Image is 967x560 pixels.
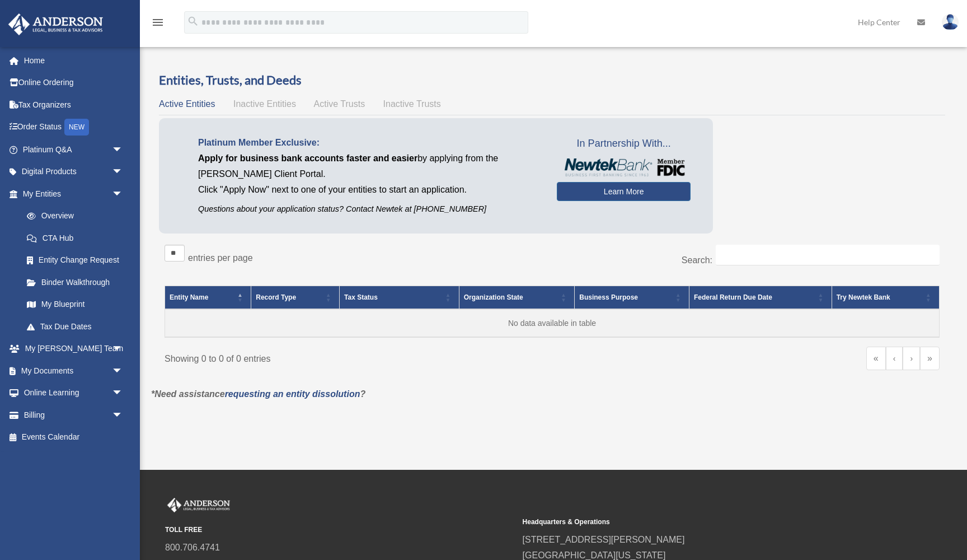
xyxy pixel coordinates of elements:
th: Tax Status: Activate to sort [340,286,459,310]
span: In Partnership With... [557,135,691,153]
img: NewtekBankLogoSM.png [562,158,685,176]
a: Overview [16,205,129,227]
span: Entity Name [170,293,208,301]
span: Business Purpose [579,293,638,301]
div: Showing 0 to 0 of 0 entries [165,347,544,367]
a: My Documentsarrow_drop_down [8,360,140,382]
a: Online Learningarrow_drop_down [8,382,140,404]
a: Online Ordering [8,72,140,94]
a: My Entitiesarrow_drop_down [8,183,134,205]
a: Entity Change Request [16,249,134,272]
a: Order StatusNEW [8,116,140,139]
a: First [866,347,886,370]
td: No data available in table [165,309,940,337]
p: Click "Apply Now" next to one of your entities to start an application. [198,182,540,198]
a: Next [903,347,920,370]
img: User Pic [942,14,959,30]
span: Inactive Trusts [383,99,441,109]
small: Headquarters & Operations [523,516,872,528]
label: Search: [682,255,712,265]
a: Tax Organizers [8,94,140,116]
span: Inactive Entities [233,99,296,109]
span: Active Entities [159,99,215,109]
span: Federal Return Due Date [694,293,772,301]
em: *Need assistance ? [151,389,365,399]
a: [GEOGRAPHIC_DATA][US_STATE] [523,550,666,560]
span: Active Trusts [314,99,365,109]
span: arrow_drop_down [112,183,134,206]
span: Tax Status [344,293,378,301]
th: Business Purpose: Activate to sort [575,286,689,310]
label: entries per page [188,253,253,263]
i: menu [151,16,165,29]
div: Try Newtek Bank [837,291,922,304]
a: Last [920,347,940,370]
a: CTA Hub [16,227,134,249]
span: arrow_drop_down [112,161,134,184]
a: [STREET_ADDRESS][PERSON_NAME] [523,535,685,544]
p: by applying from the [PERSON_NAME] Client Portal. [198,151,540,182]
span: Record Type [256,293,296,301]
a: 800.706.4741 [165,543,220,552]
span: arrow_drop_down [112,338,134,361]
a: Platinum Q&Aarrow_drop_down [8,138,140,161]
span: Organization State [464,293,523,301]
a: Home [8,49,140,72]
th: Record Type: Activate to sort [251,286,340,310]
a: Events Calendar [8,426,140,449]
img: Anderson Advisors Platinum Portal [5,13,106,35]
small: TOLL FREE [165,524,515,536]
span: arrow_drop_down [112,382,134,405]
a: Tax Due Dates [16,315,134,338]
span: arrow_drop_down [112,138,134,161]
i: search [187,15,199,27]
div: NEW [64,119,89,136]
a: Billingarrow_drop_down [8,404,140,426]
span: Apply for business bank accounts faster and easier [198,153,417,163]
a: My Blueprint [16,293,134,316]
p: Platinum Member Exclusive: [198,135,540,151]
a: Previous [886,347,903,370]
p: Questions about your application status? Contact Newtek at [PHONE_NUMBER] [198,202,540,216]
th: Organization State: Activate to sort [459,286,575,310]
span: arrow_drop_down [112,360,134,382]
a: menu [151,20,165,29]
th: Try Newtek Bank : Activate to sort [832,286,939,310]
a: My [PERSON_NAME] Teamarrow_drop_down [8,338,140,360]
a: Learn More [557,182,691,201]
h3: Entities, Trusts, and Deeds [159,72,945,89]
a: Binder Walkthrough [16,271,134,293]
span: arrow_drop_down [112,404,134,427]
th: Entity Name: Activate to invert sorting [165,286,251,310]
a: Digital Productsarrow_drop_down [8,161,140,183]
th: Federal Return Due Date: Activate to sort [689,286,832,310]
a: requesting an entity dissolution [225,389,360,399]
img: Anderson Advisors Platinum Portal [165,498,232,512]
